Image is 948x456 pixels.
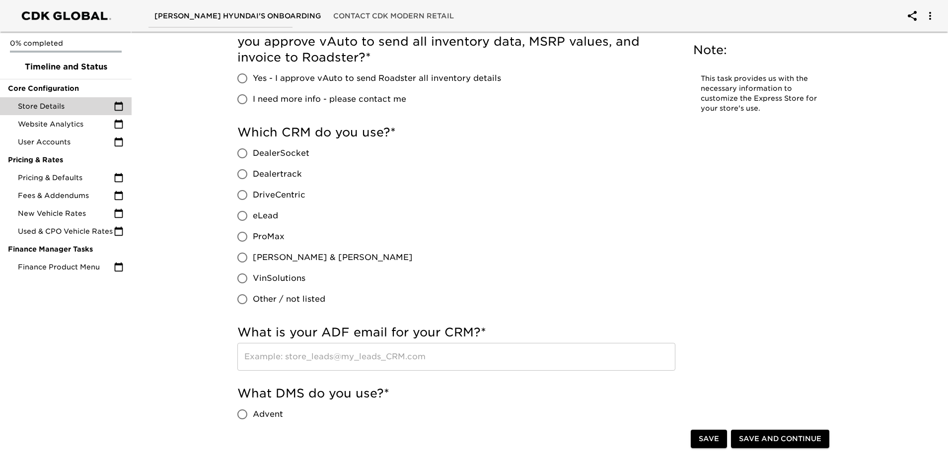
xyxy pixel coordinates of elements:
span: Save and Continue [739,433,821,446]
span: Pricing & Rates [8,155,124,165]
span: I need more info - please contact me [253,93,406,105]
span: Yes - I approve vAuto to send Roadster all inventory details [253,72,501,84]
h5: Note: [693,42,827,58]
input: Example: store_leads@my_leads_CRM.com [237,343,675,371]
span: [PERSON_NAME] Hyundai's Onboarding [154,10,321,22]
span: Store Details [18,101,114,111]
h5: What DMS do you use? [237,386,675,401]
h5: What is your ADF email for your CRM? [237,325,675,340]
button: Save [691,430,727,449]
button: account of current user [900,4,924,28]
span: Finance Manager Tasks [8,244,124,254]
span: Other / not listed [253,293,325,305]
h5: Which CRM do you use? [237,125,675,140]
p: 0% completed [10,38,122,48]
span: DriveCentric [253,189,305,201]
span: Dealertrack [253,168,302,180]
span: User Accounts [18,137,114,147]
span: ProMax [253,231,285,243]
button: account of current user [918,4,942,28]
span: Fees & Addendums [18,191,114,200]
button: Save and Continue [731,430,829,449]
span: Save [699,433,719,446]
span: Pricing & Defaults [18,173,114,183]
span: VinSolutions [253,272,305,284]
span: DealerSocket [253,147,309,159]
span: Finance Product Menu [18,262,114,272]
span: Website Analytics [18,119,114,129]
span: Timeline and Status [8,61,124,73]
span: eLead [253,210,278,222]
span: New Vehicle Rates [18,208,114,218]
span: Advent [253,408,283,420]
span: Core Configuration [8,83,124,93]
span: Used & CPO Vehicle Rates [18,226,114,236]
span: Contact CDK Modern Retail [333,10,454,22]
p: This task provides us with the necessary information to customize the Express Store for your stor... [701,74,820,114]
span: [PERSON_NAME] & [PERSON_NAME] [253,252,413,263]
h5: vAuto requires your approval to send inventory data to Roadster. Do you approve vAuto to send all... [237,18,675,65]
